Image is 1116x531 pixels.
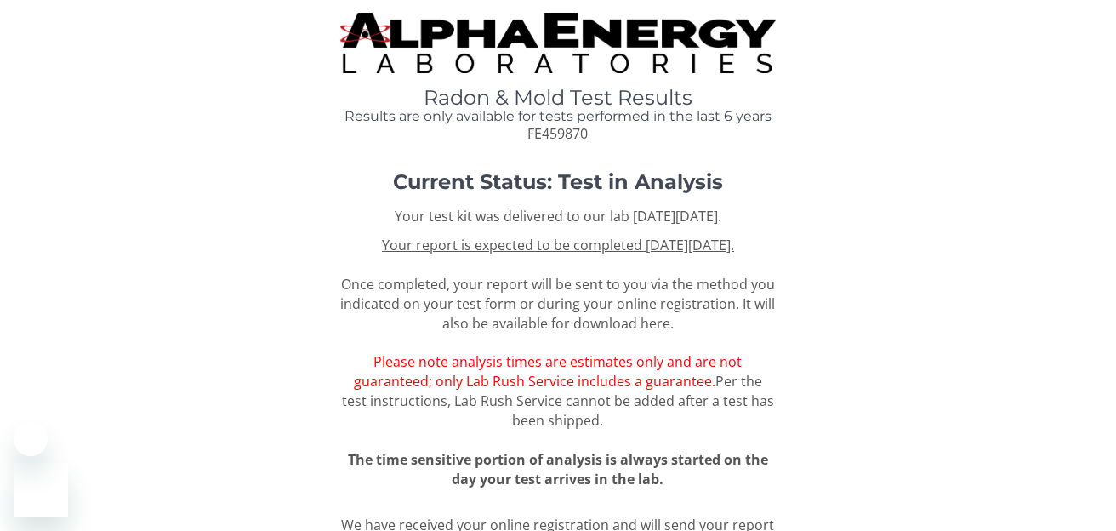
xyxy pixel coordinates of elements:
span: Once completed, your report will be sent to you via the method you indicated on your test form or... [340,236,775,430]
h4: Results are only available for tests performed in the last 6 years [340,109,777,124]
img: TightCrop.jpg [340,13,777,73]
h1: Radon & Mold Test Results [340,87,777,109]
span: The time sensitive portion of analysis is always started on the day your test arrives in the lab. [348,450,768,488]
u: Your report is expected to be completed [DATE][DATE]. [382,236,734,254]
span: Please note analysis times are estimates only and are not guaranteed; only Lab Rush Service inclu... [354,352,743,391]
p: Your test kit was delivered to our lab [DATE][DATE]. [340,207,777,226]
iframe: Close message [14,422,48,456]
span: Per the test instructions, Lab Rush Service cannot be added after a test has been shipped. [342,372,774,430]
iframe: Button to launch messaging window [14,463,68,517]
strong: Current Status: Test in Analysis [393,169,723,194]
span: FE459870 [527,124,588,143]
